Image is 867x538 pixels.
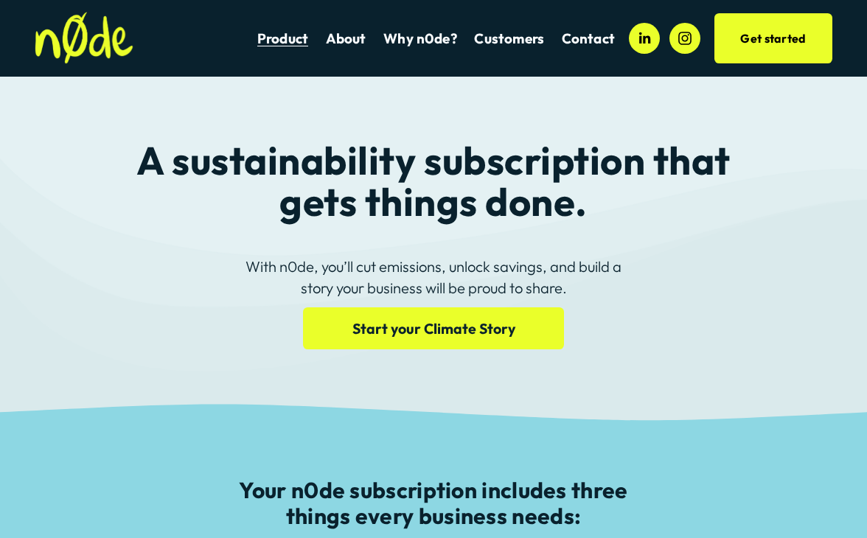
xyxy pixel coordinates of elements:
p: With n0de, you’ll cut emissions, unlock savings, and build a story your business will be proud to... [236,256,631,298]
span: Customers [474,30,544,47]
a: Product [257,29,308,48]
a: Start your Climate Story [303,307,563,350]
a: Instagram [669,23,700,54]
a: folder dropdown [474,29,544,48]
a: LinkedIn [629,23,660,54]
a: Why n0de? [383,29,457,48]
img: n0de [35,12,133,64]
a: About [326,29,366,48]
h3: Your n0de subscription includes three things every business needs: [236,478,630,528]
h2: A sustainability subscription that gets things done. [136,140,732,223]
a: Get started [714,13,832,63]
a: Contact [562,29,615,48]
